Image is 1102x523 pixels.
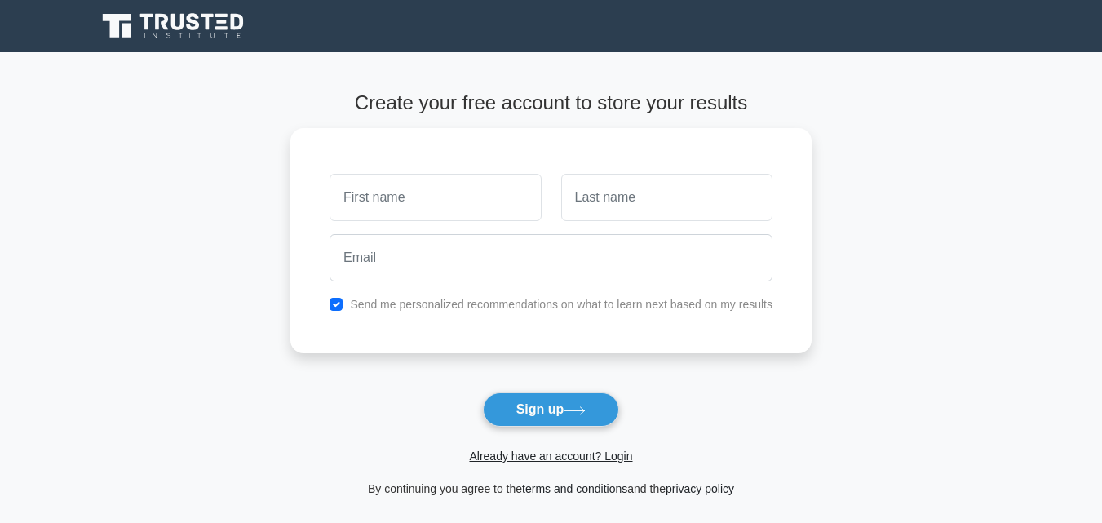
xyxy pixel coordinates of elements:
[330,174,541,221] input: First name
[561,174,772,221] input: Last name
[522,482,627,495] a: terms and conditions
[350,298,772,311] label: Send me personalized recommendations on what to learn next based on my results
[330,234,772,281] input: Email
[281,479,821,499] div: By continuing you agree to the and the
[469,450,632,463] a: Already have an account? Login
[290,91,812,115] h4: Create your free account to store your results
[483,392,620,427] button: Sign up
[666,482,734,495] a: privacy policy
